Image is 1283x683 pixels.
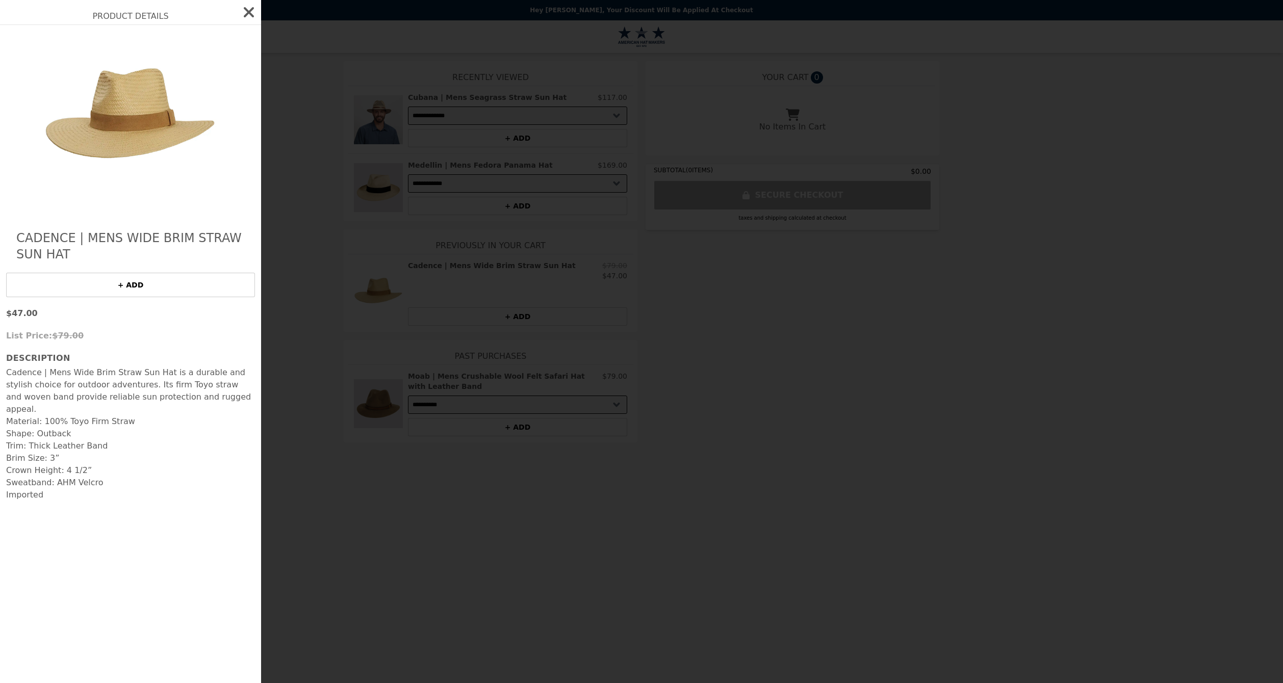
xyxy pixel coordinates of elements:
[6,352,255,364] h3: Description
[52,331,84,340] span: $79.00
[6,307,255,320] p: $47.00
[6,440,255,452] li: Trim: Thick Leather Band
[6,464,255,477] li: Crown Height: 4 1/2”
[6,273,255,297] button: + ADD
[6,366,255,415] p: Cadence | Mens Wide Brim Straw Sun Hat is a durable and stylish choice for outdoor adventures. It...
[16,230,245,262] h2: Cadence | Mens Wide Brim Straw Sun Hat
[6,330,255,342] p: List Price:
[37,35,224,209] img: S/M / Natural
[6,415,255,428] li: Material: 100% Toyo Firm Straw
[6,428,255,440] li: Shape: Outback
[6,477,255,489] li: Sweatband: AHM Velcro
[6,452,255,464] li: Brim Size: 3”
[6,489,255,501] li: Imported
